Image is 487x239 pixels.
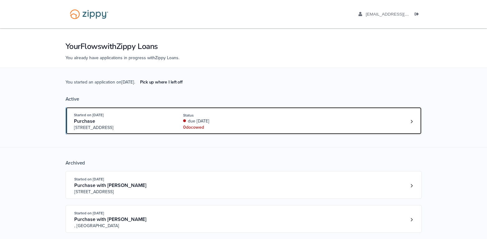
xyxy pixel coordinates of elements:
a: edit profile [358,12,437,18]
h1: Your Flows with Zippy Loans [66,41,422,52]
span: Started on [DATE] [74,211,104,215]
span: You already have applications in progress with Zippy Loans . [66,55,179,60]
div: Active [66,96,422,102]
a: Loan number 4197546 [407,181,416,190]
span: Started on [DATE] [74,177,104,181]
a: Open loan 4196537 [66,205,422,233]
div: Status [183,112,266,118]
span: You started an application on [DATE] . [66,79,187,96]
a: Loan number 4206677 [407,117,416,126]
span: [STREET_ADDRESS] [74,189,169,195]
span: Started on [DATE] [74,113,104,117]
a: Open loan 4197546 [66,171,422,199]
a: Loan number 4196537 [407,215,416,224]
span: [STREET_ADDRESS] [74,125,169,131]
span: , [GEOGRAPHIC_DATA] [74,223,169,229]
a: Pick up where I left off [135,77,187,87]
div: Archived [66,160,422,166]
img: Logo [66,6,112,22]
div: 0 doc owed [183,124,266,131]
span: s.dorsey5@hotmail.com [366,12,437,17]
span: Purchase with [PERSON_NAME] [74,182,146,189]
span: Purchase with [PERSON_NAME] [74,216,146,222]
span: Purchase [74,118,95,124]
a: Open loan 4206677 [66,107,422,135]
a: Log out [415,12,421,18]
div: due [DATE] [183,118,266,124]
